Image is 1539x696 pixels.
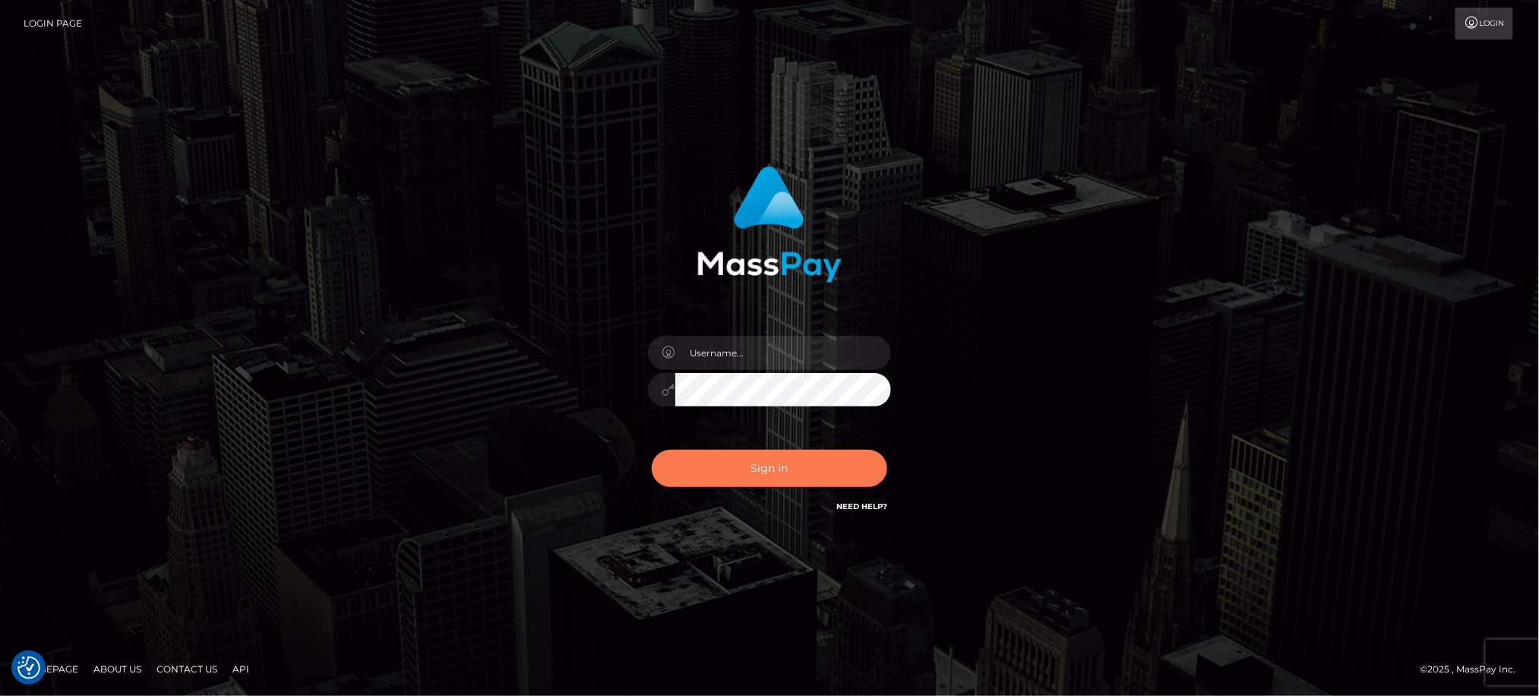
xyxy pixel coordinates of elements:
img: Revisit consent button [17,656,40,679]
a: Login Page [24,8,82,40]
input: Username... [675,336,891,370]
a: Homepage [17,657,84,681]
a: Login [1455,8,1513,40]
a: Need Help? [836,501,887,511]
a: API [226,657,255,681]
img: MassPay Login [697,166,842,283]
a: Contact Us [150,657,223,681]
a: About Us [87,657,147,681]
button: Sign in [652,450,887,487]
button: Consent Preferences [17,656,40,679]
div: © 2025 , MassPay Inc. [1420,661,1528,678]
